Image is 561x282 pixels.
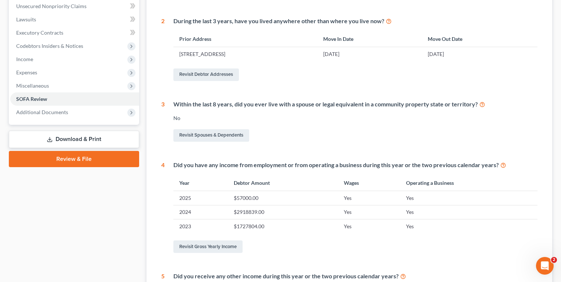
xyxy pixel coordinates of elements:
[16,43,83,49] span: Codebtors Insiders & Notices
[317,31,422,47] th: Move In Date
[400,175,538,191] th: Operating a Business
[16,82,49,89] span: Miscellaneous
[16,56,33,62] span: Income
[161,17,165,82] div: 2
[16,3,87,9] span: Unsecured Nonpriority Claims
[173,240,243,253] a: Revisit Gross Yearly Income
[338,175,400,191] th: Wages
[16,96,47,102] span: SOFA Review
[228,205,338,219] td: $2918839.00
[173,205,228,219] td: 2024
[161,100,165,143] div: 3
[228,219,338,233] td: $1727804.00
[338,219,400,233] td: Yes
[422,47,537,61] td: [DATE]
[173,68,239,81] a: Revisit Debtor Addresses
[173,272,537,281] div: Did you receive any other income during this year or the two previous calendar years?
[228,175,338,191] th: Debtor Amount
[161,161,165,255] div: 4
[173,161,537,169] div: Did you have any income from employment or from operating a business during this year or the two ...
[173,31,317,47] th: Prior Address
[551,257,557,263] span: 2
[10,26,139,39] a: Executory Contracts
[16,29,63,36] span: Executory Contracts
[173,114,537,122] div: No
[173,100,537,109] div: Within the last 8 years, did you ever live with a spouse or legal equivalent in a community prope...
[400,191,538,205] td: Yes
[173,47,317,61] td: [STREET_ADDRESS]
[173,17,537,25] div: During the last 3 years, have you lived anywhere other than where you live now?
[16,16,36,22] span: Lawsuits
[228,191,338,205] td: $57000.00
[338,205,400,219] td: Yes
[400,219,538,233] td: Yes
[338,191,400,205] td: Yes
[536,257,554,275] iframe: Intercom live chat
[173,129,249,142] a: Revisit Spouses & Dependents
[9,131,139,148] a: Download & Print
[173,191,228,205] td: 2025
[16,69,37,75] span: Expenses
[400,205,538,219] td: Yes
[173,175,228,191] th: Year
[422,31,537,47] th: Move Out Date
[10,92,139,106] a: SOFA Review
[16,109,68,115] span: Additional Documents
[317,47,422,61] td: [DATE]
[9,151,139,167] a: Review & File
[173,219,228,233] td: 2023
[10,13,139,26] a: Lawsuits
